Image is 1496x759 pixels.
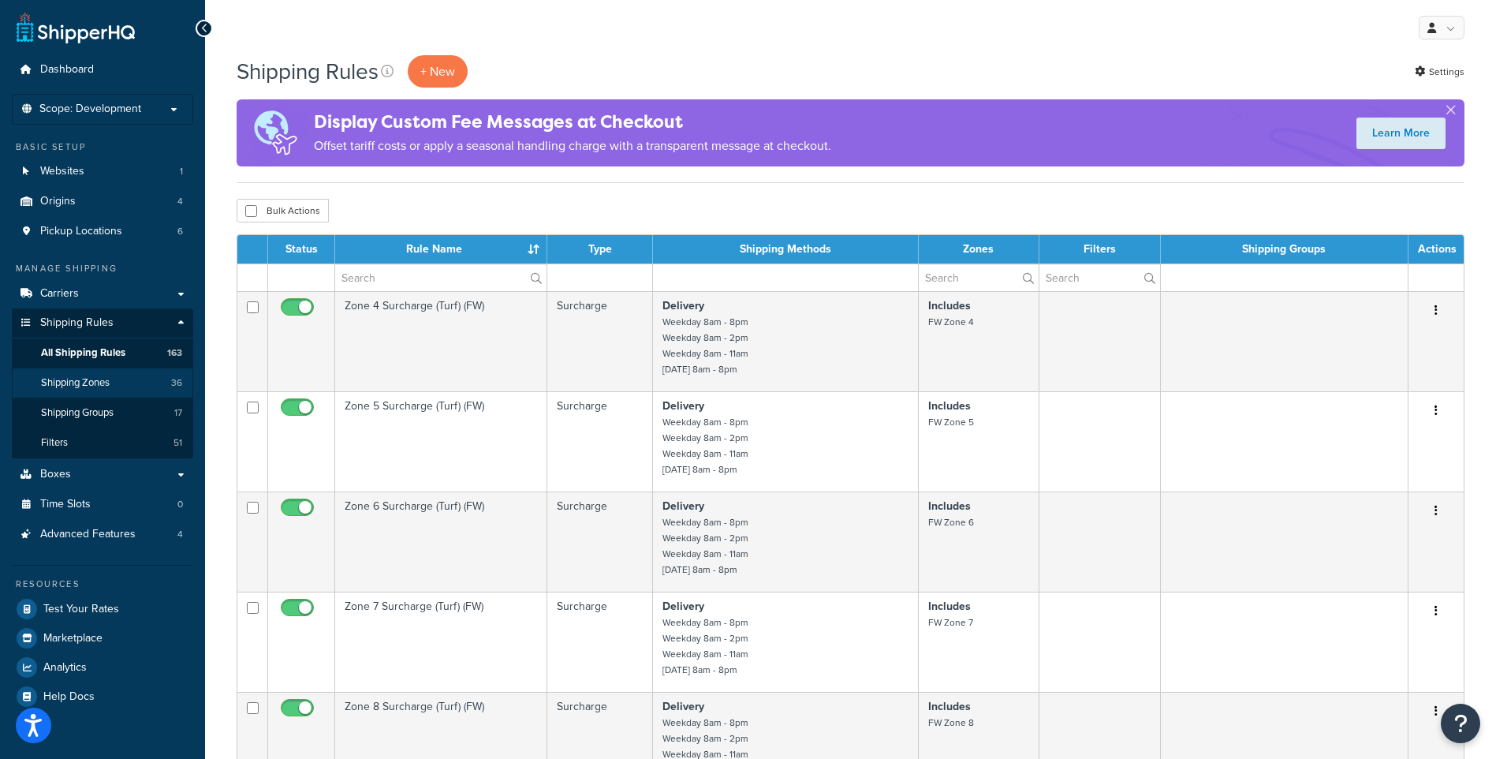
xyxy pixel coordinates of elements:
[174,406,182,420] span: 17
[180,165,183,178] span: 1
[335,391,547,492] td: Zone 5 Surcharge (Turf) (FW)
[177,528,183,541] span: 4
[928,515,974,529] small: FW Zone 6
[1415,61,1464,83] a: Settings
[12,140,193,154] div: Basic Setup
[12,187,193,216] li: Origins
[919,264,1039,291] input: Search
[662,515,748,577] small: Weekday 8am - 8pm Weekday 8am - 2pm Weekday 8am - 11am [DATE] 8am - 8pm
[12,398,193,428] li: Shipping Groups
[12,520,193,549] li: Advanced Features
[653,235,919,264] th: Shipping Methods
[43,690,95,704] span: Help Docs
[919,235,1039,264] th: Zones
[12,490,193,519] a: Time Slots 0
[12,428,193,458] li: Filters
[167,346,182,360] span: 163
[12,187,193,216] a: Origins 4
[928,598,971,615] strong: Includes
[12,217,193,246] li: Pickup Locations
[268,235,335,264] th: Status
[12,398,193,428] a: Shipping Groups 17
[1161,235,1408,264] th: Shipping Groups
[41,436,68,450] span: Filters
[177,195,183,208] span: 4
[40,468,71,481] span: Boxes
[1441,704,1480,743] button: Open Resource Center
[12,578,193,591] div: Resources
[662,315,748,376] small: Weekday 8am - 8pm Weekday 8am - 2pm Weekday 8am - 11am [DATE] 8am - 8pm
[335,492,547,592] td: Zone 6 Surcharge (Turf) (FW)
[40,287,79,301] span: Carriers
[12,368,193,398] li: Shipping Zones
[12,368,193,398] a: Shipping Zones 36
[662,598,704,615] strong: Delivery
[928,716,974,730] small: FW Zone 8
[12,338,193,368] a: All Shipping Rules 163
[1408,235,1464,264] th: Actions
[547,592,653,692] td: Surcharge
[662,498,704,514] strong: Delivery
[1039,235,1161,264] th: Filters
[237,56,379,87] h1: Shipping Rules
[12,682,193,711] a: Help Docs
[43,661,87,675] span: Analytics
[17,12,135,43] a: ShipperHQ Home
[928,698,971,715] strong: Includes
[12,308,193,458] li: Shipping Rules
[1039,264,1160,291] input: Search
[547,391,653,492] td: Surcharge
[40,195,76,208] span: Origins
[662,615,748,677] small: Weekday 8am - 8pm Weekday 8am - 2pm Weekday 8am - 11am [DATE] 8am - 8pm
[12,428,193,458] a: Filters 51
[662,297,704,314] strong: Delivery
[547,291,653,391] td: Surcharge
[40,225,122,238] span: Pickup Locations
[41,406,114,420] span: Shipping Groups
[335,291,547,391] td: Zone 4 Surcharge (Turf) (FW)
[41,346,125,360] span: All Shipping Rules
[928,398,971,414] strong: Includes
[408,55,468,88] p: + New
[12,217,193,246] a: Pickup Locations 6
[12,157,193,186] li: Websites
[314,135,831,157] p: Offset tariff costs or apply a seasonal handling charge with a transparent message at checkout.
[12,460,193,489] a: Boxes
[237,99,314,166] img: duties-banner-06bc72dcb5fe05cb3f9472aba00be2ae8eb53ab6f0d8bb03d382ba314ac3c341.png
[40,498,91,511] span: Time Slots
[12,308,193,338] a: Shipping Rules
[928,615,973,630] small: FW Zone 7
[662,398,704,414] strong: Delivery
[662,698,704,715] strong: Delivery
[41,376,110,390] span: Shipping Zones
[928,498,971,514] strong: Includes
[12,55,193,84] a: Dashboard
[12,279,193,308] a: Carriers
[314,109,831,135] h4: Display Custom Fee Messages at Checkout
[928,415,974,429] small: FW Zone 5
[335,235,547,264] th: Rule Name : activate to sort column ascending
[12,653,193,682] a: Analytics
[177,498,183,511] span: 0
[40,165,84,178] span: Websites
[12,490,193,519] li: Time Slots
[171,376,182,390] span: 36
[12,624,193,652] a: Marketplace
[39,103,141,116] span: Scope: Development
[928,315,974,329] small: FW Zone 4
[547,235,653,264] th: Type
[12,595,193,623] a: Test Your Rates
[928,297,971,314] strong: Includes
[335,264,547,291] input: Search
[173,436,182,450] span: 51
[12,262,193,275] div: Manage Shipping
[40,316,114,330] span: Shipping Rules
[662,415,748,477] small: Weekday 8am - 8pm Weekday 8am - 2pm Weekday 8am - 11am [DATE] 8am - 8pm
[12,338,193,368] li: All Shipping Rules
[12,520,193,549] a: Advanced Features 4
